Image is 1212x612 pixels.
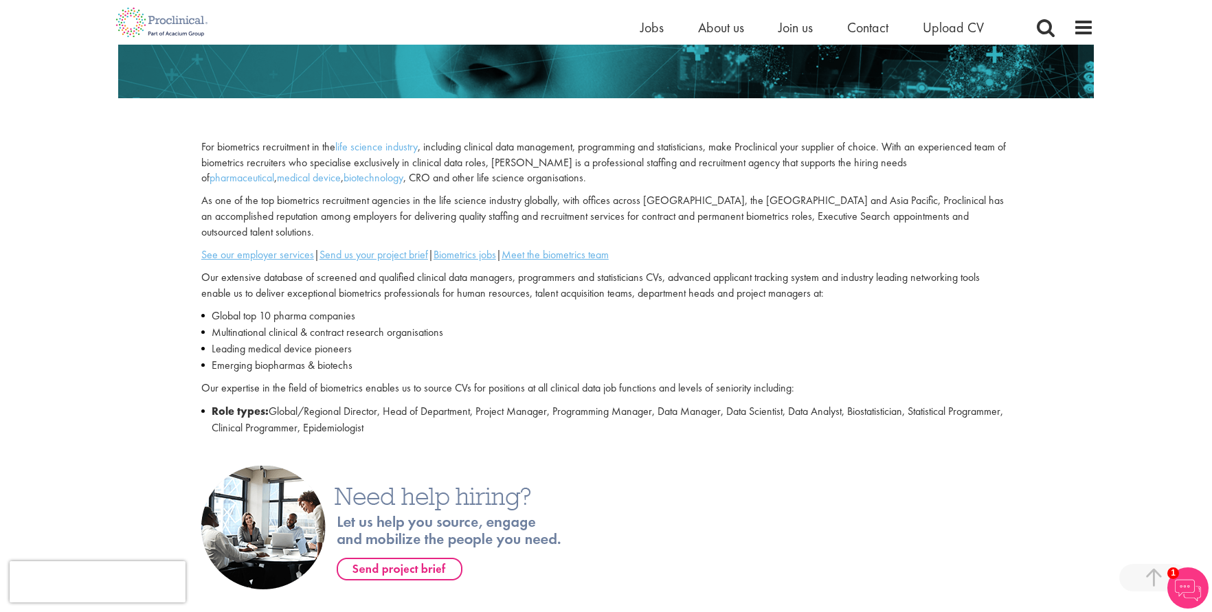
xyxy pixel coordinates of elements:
[201,247,314,262] a: See our employer services
[201,247,1011,263] p: | | |
[319,247,428,262] a: Send us your project brief
[201,324,1011,341] li: Multinational clinical & contract research organisations
[201,381,1011,396] p: Our expertise in the field of biometrics enables us to source CVs for positions at all clinical d...
[778,19,813,36] a: Join us
[201,403,1011,436] li: Global/Regional Director, Head of Department, Project Manager, Programming Manager, Data Manager,...
[1167,567,1179,579] span: 1
[335,139,418,154] a: life science industry
[277,170,341,185] a: medical device
[847,19,888,36] a: Contact
[201,193,1011,240] p: As one of the top biometrics recruitment agencies in the life science industry globally, with off...
[640,19,664,36] a: Jobs
[434,247,496,262] a: Biometrics jobs
[201,270,1011,302] p: Our extensive database of screened and qualified clinical data managers, programmers and statisti...
[201,308,1011,324] li: Global top 10 pharma companies
[698,19,744,36] a: About us
[502,247,609,262] a: Meet the biometrics team
[201,341,1011,357] li: Leading medical device pioneers
[201,139,1011,187] p: For biometrics recruitment in the , including clinical data management, programming and statistic...
[923,19,984,36] a: Upload CV
[344,170,403,185] a: biotechnology
[10,561,186,602] iframe: reCAPTCHA
[201,357,1011,374] li: Emerging biopharmas & biotechs
[1167,567,1209,609] img: Chatbot
[210,170,274,185] a: pharmaceutical
[212,404,269,418] strong: Role types:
